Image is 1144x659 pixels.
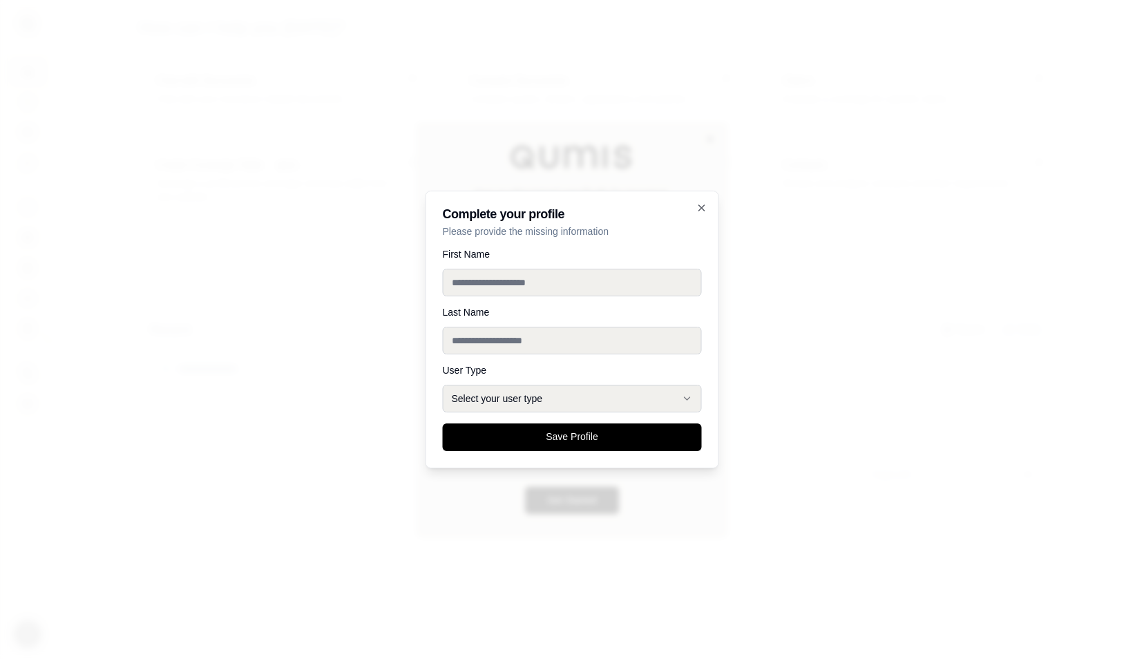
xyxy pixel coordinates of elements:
p: Please provide the missing information [443,225,702,238]
label: Last Name [443,307,702,317]
label: User Type [443,365,702,375]
button: Save Profile [443,423,702,451]
label: First Name [443,249,702,259]
h2: Complete your profile [443,208,702,220]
